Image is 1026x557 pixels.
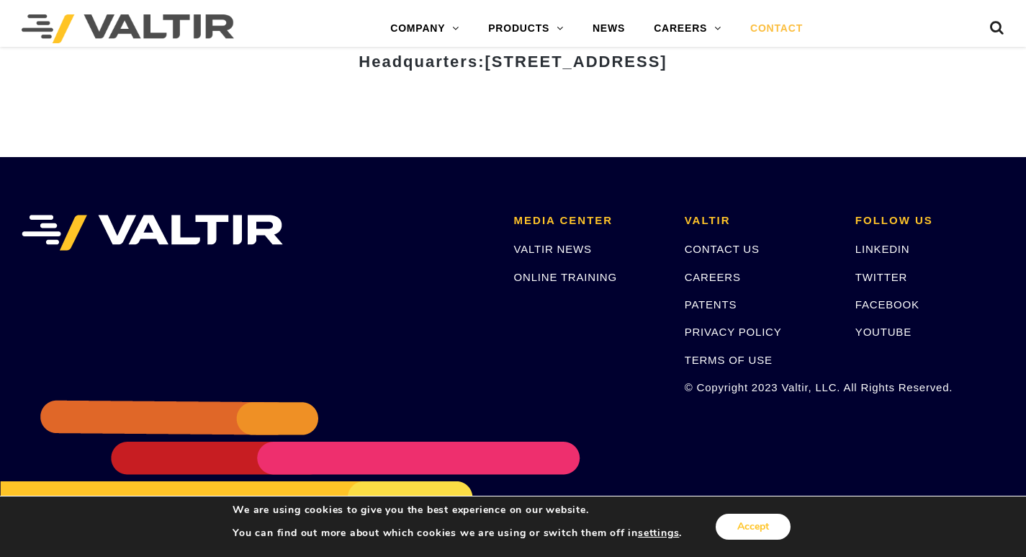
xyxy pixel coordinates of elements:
[736,14,817,43] a: CONTACT
[685,298,737,311] a: PATENTS
[359,53,667,71] strong: Headquarters:
[855,215,1004,227] h2: FOLLOW US
[685,379,834,396] p: © Copyright 2023 Valtir, LLC. All Rights Reserved.
[685,354,773,366] a: TERMS OF USE
[685,215,834,227] h2: VALTIR
[233,527,682,540] p: You can find out more about which cookies we are using or switch them off in .
[514,271,617,283] a: ONLINE TRAINING
[22,14,234,43] img: Valtir
[233,504,682,517] p: We are using cookies to give you the best experience on our website.
[855,326,912,338] a: YOUTUBE
[514,243,592,255] a: VALTIR NEWS
[22,215,283,251] img: VALTIR
[578,14,639,43] a: NEWS
[376,14,474,43] a: COMPANY
[474,14,578,43] a: PRODUCTS
[716,514,791,540] button: Accept
[514,215,663,227] h2: MEDIA CENTER
[855,243,910,255] a: LINKEDIN
[638,527,679,540] button: settings
[639,14,736,43] a: CAREERS
[685,271,741,283] a: CAREERS
[855,271,907,283] a: TWITTER
[855,298,919,311] a: FACEBOOK
[485,53,667,71] span: [STREET_ADDRESS]
[685,243,760,255] a: CONTACT US
[685,326,782,338] a: PRIVACY POLICY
